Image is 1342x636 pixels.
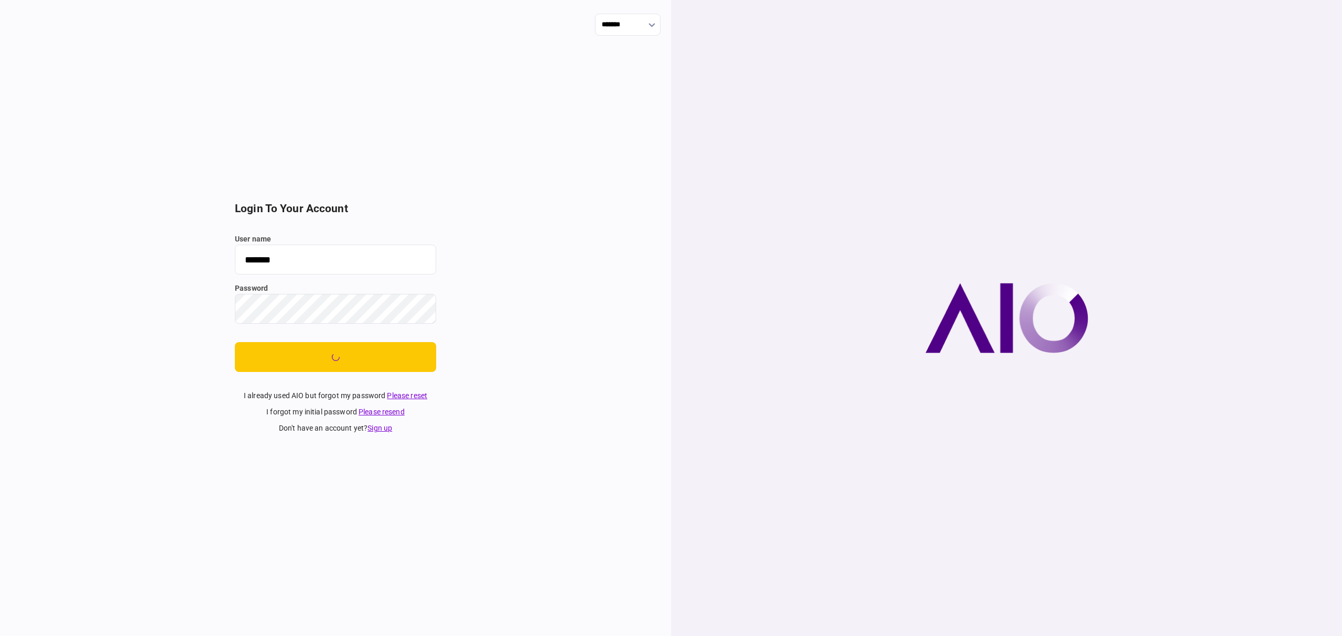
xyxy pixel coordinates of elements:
[235,342,436,372] button: login
[925,283,1088,353] img: AIO company logo
[235,423,436,434] div: don't have an account yet ?
[235,245,436,275] input: user name
[235,202,436,215] h2: login to your account
[367,424,392,432] a: Sign up
[235,234,436,245] label: user name
[235,283,436,294] label: password
[235,390,436,401] div: I already used AIO but forgot my password
[235,294,436,324] input: password
[359,408,405,416] a: Please resend
[235,407,436,418] div: I forgot my initial password
[387,391,427,400] a: Please reset
[595,14,661,36] input: show language options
